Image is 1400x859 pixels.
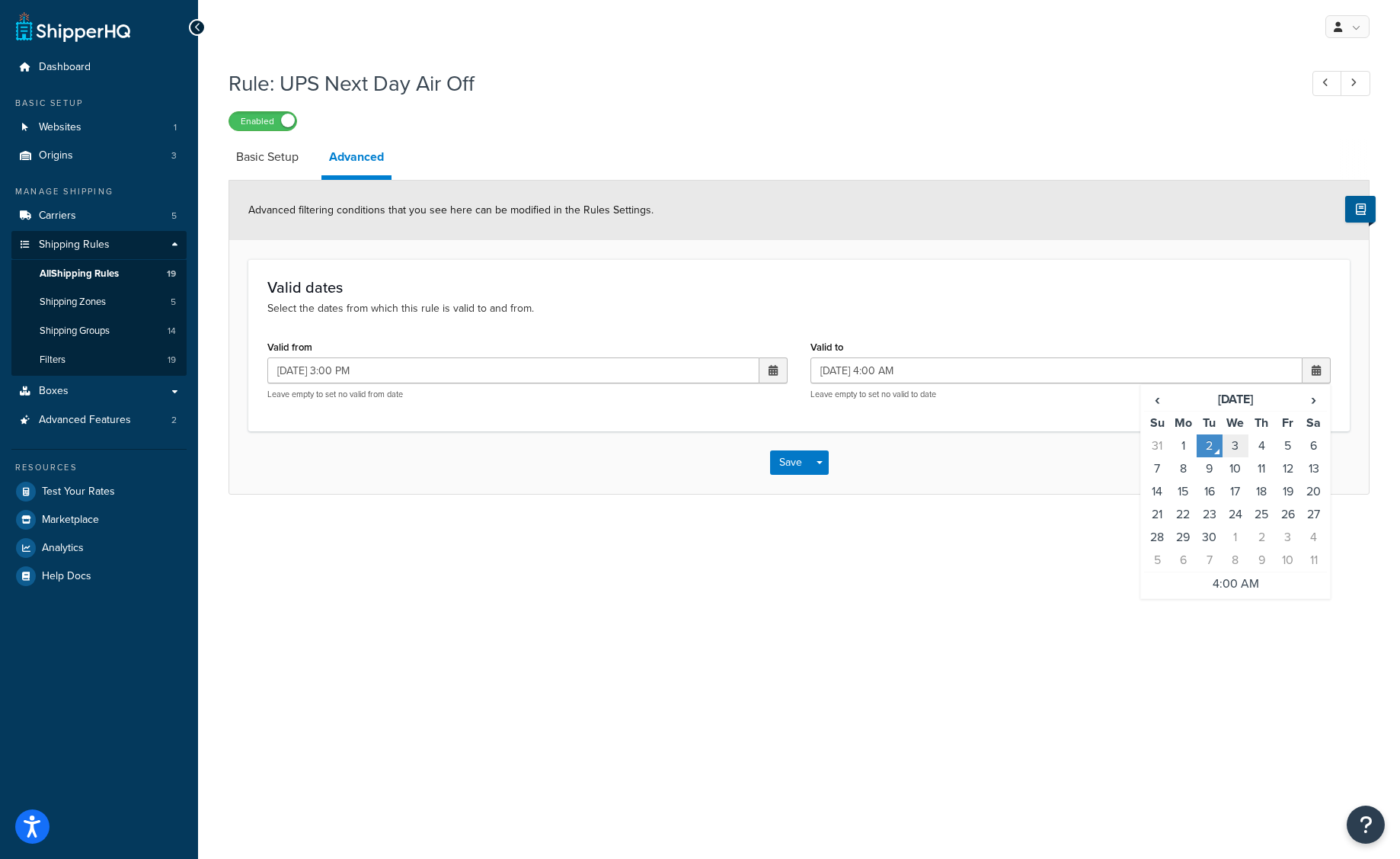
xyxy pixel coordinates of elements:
span: 5 [171,210,177,223]
a: Basic Setup [229,139,306,175]
label: Valid from [267,341,312,353]
td: 3 [1274,526,1300,549]
td: 22 [1170,503,1196,526]
li: Websites [11,114,187,142]
div: Basic Setup [11,97,187,110]
a: Previous Record [1312,71,1342,96]
span: 1 [174,121,177,134]
button: Show Help Docs [1345,196,1376,223]
label: Valid to [810,341,843,353]
a: Analytics [11,534,187,562]
li: Shipping Groups [11,317,187,345]
td: 11 [1248,457,1274,480]
th: Tu [1197,412,1223,435]
li: Carriers [11,202,187,230]
td: 19 [1274,480,1300,503]
td: 4 [1248,434,1274,457]
th: Mo [1170,412,1196,435]
td: 6 [1170,549,1196,572]
td: 11 [1301,549,1327,572]
td: 2 [1197,434,1223,457]
span: 19 [168,354,176,367]
td: 26 [1274,503,1300,526]
td: 7 [1144,457,1170,480]
td: 24 [1223,503,1248,526]
span: 3 [171,149,177,162]
td: 10 [1274,549,1300,572]
a: Origins3 [11,142,187,170]
span: Carriers [39,210,76,223]
span: ‹ [1145,389,1169,410]
a: Advanced [321,139,392,180]
a: Dashboard [11,53,187,82]
th: [DATE] [1170,388,1300,412]
td: 18 [1248,480,1274,503]
span: Dashboard [39,61,91,74]
label: Enabled [229,112,296,130]
td: 8 [1223,549,1248,572]
span: Marketplace [42,514,99,527]
a: Shipping Rules [11,231,187,259]
td: 2 [1248,526,1274,549]
th: Sa [1301,412,1327,435]
span: All Shipping Rules [40,268,119,280]
span: Boxes [39,385,69,398]
a: Help Docs [11,563,187,590]
p: Leave empty to set no valid from date [267,389,788,400]
td: 12 [1274,457,1300,480]
h3: Valid dates [267,279,1331,296]
td: 4:00 AM [1144,572,1327,596]
span: Origins [39,149,73,162]
td: 29 [1170,526,1196,549]
a: Carriers5 [11,202,187,230]
td: 3 [1223,434,1248,457]
td: 21 [1144,503,1170,526]
td: 5 [1274,434,1300,457]
li: Shipping Rules [11,231,187,376]
td: 25 [1248,503,1274,526]
div: Manage Shipping [11,185,187,198]
a: Next Record [1341,71,1370,96]
a: Websites1 [11,114,187,142]
td: 14 [1144,480,1170,503]
td: 15 [1170,480,1196,503]
td: 16 [1197,480,1223,503]
td: 10 [1223,457,1248,480]
td: 5 [1144,549,1170,572]
th: Th [1248,412,1274,435]
a: Filters19 [11,346,187,374]
button: Open Resource Center [1347,806,1385,844]
th: Fr [1274,412,1300,435]
div: Resources [11,461,187,474]
li: Origins [11,142,187,170]
span: Shipping Zones [40,296,106,309]
td: 9 [1197,457,1223,480]
td: 1 [1223,526,1248,549]
a: Test Your Rates [11,478,187,505]
a: Marketplace [11,506,187,534]
a: Advanced Features2 [11,406,187,434]
h1: Rule: UPS Next Day Air Off [229,69,1284,98]
th: Su [1144,412,1170,435]
td: 31 [1144,434,1170,457]
button: Save [770,450,811,475]
a: Shipping Groups14 [11,317,187,345]
span: Advanced filtering conditions that you see here can be modified in the Rules Settings. [248,202,654,218]
span: Shipping Rules [39,239,110,252]
span: Help Docs [42,570,91,583]
td: 30 [1197,526,1223,549]
td: 7 [1197,549,1223,572]
span: Shipping Groups [40,325,110,338]
td: 17 [1223,480,1248,503]
td: 8 [1170,457,1196,480]
span: Websites [39,121,82,134]
td: 6 [1301,434,1327,457]
a: Shipping Zones5 [11,288,187,316]
span: 5 [171,296,176,309]
a: Boxes [11,377,187,405]
td: 23 [1197,503,1223,526]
